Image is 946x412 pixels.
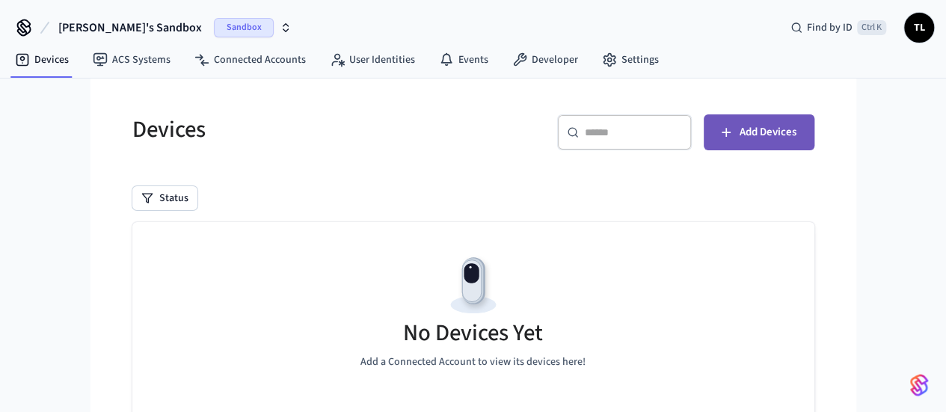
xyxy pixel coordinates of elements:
a: User Identities [318,46,427,73]
p: Add a Connected Account to view its devices here! [360,354,586,370]
a: Devices [3,46,81,73]
a: Events [427,46,500,73]
img: SeamLogoGradient.69752ec5.svg [910,373,928,397]
span: Sandbox [214,18,274,37]
a: Connected Accounts [182,46,318,73]
span: [PERSON_NAME]'s Sandbox [58,19,202,37]
button: Add Devices [704,114,814,150]
div: Find by IDCtrl K [778,14,898,41]
a: Settings [590,46,671,73]
button: TL [904,13,934,43]
img: Devices Empty State [440,252,507,319]
h5: Devices [132,114,464,145]
span: TL [906,14,933,41]
a: Developer [500,46,590,73]
span: Ctrl K [857,20,886,35]
span: Find by ID [807,20,853,35]
span: Add Devices [740,123,796,142]
a: ACS Systems [81,46,182,73]
h5: No Devices Yet [403,318,543,348]
button: Status [132,186,197,210]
